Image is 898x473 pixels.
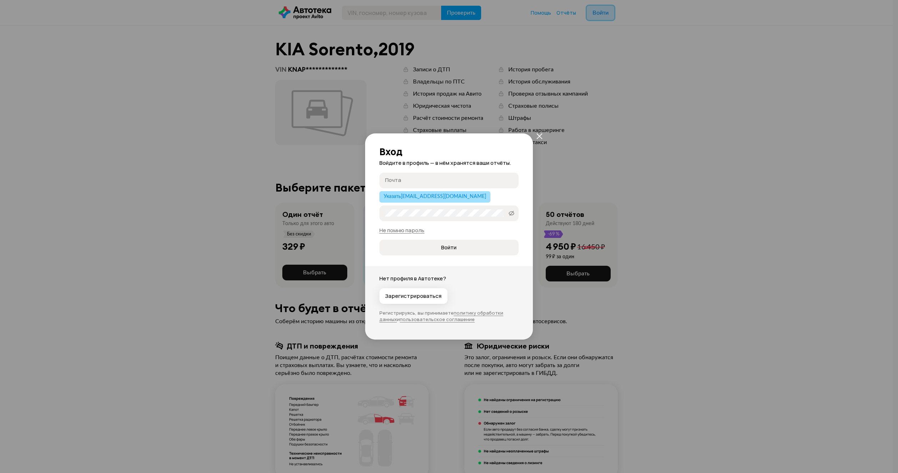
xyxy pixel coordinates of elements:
[441,244,456,251] span: Войти
[385,177,515,184] input: Почта
[379,191,490,203] button: Указать[EMAIL_ADDRESS][DOMAIN_NAME]
[379,288,448,304] button: Зарегистрироваться
[400,316,475,322] a: пользовательское соглашение
[385,293,442,300] span: Зарегистрироваться
[384,194,486,199] span: Указать [EMAIL_ADDRESS][DOMAIN_NAME]
[379,275,519,283] p: Нет профиля в Автотеке?
[379,310,503,322] a: политику обработки данных
[379,159,519,167] p: Войдите в профиль — в нём хранятся ваши отчёты.
[379,227,424,234] a: Не помню пароль
[533,130,546,143] button: закрыть
[379,146,519,157] h2: Вход
[379,240,519,255] button: Войти
[379,310,519,322] p: Регистрируясь, вы принимаете и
